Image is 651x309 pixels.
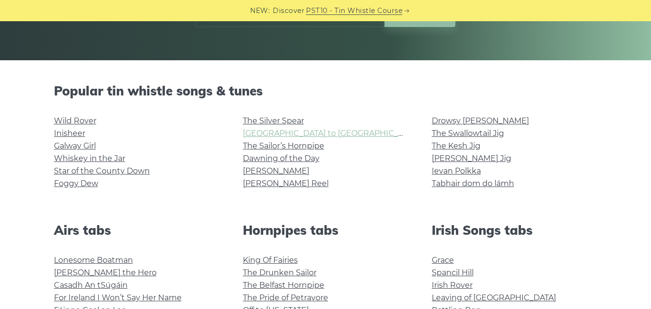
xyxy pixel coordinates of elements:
[243,154,319,163] a: Dawning of the Day
[54,166,150,175] a: Star of the County Down
[250,5,270,16] span: NEW:
[432,255,454,265] a: Grace
[243,179,329,188] a: [PERSON_NAME] Reel
[432,154,511,163] a: [PERSON_NAME] Jig
[243,293,328,302] a: The Pride of Petravore
[432,268,474,277] a: Spancil Hill
[54,223,220,238] h2: Airs tabs
[273,5,305,16] span: Discover
[432,293,556,302] a: Leaving of [GEOGRAPHIC_DATA]
[432,281,473,290] a: Irish Rover
[432,166,481,175] a: Ievan Polkka
[54,141,96,150] a: Galway Girl
[243,223,409,238] h2: Hornpipes tabs
[54,179,98,188] a: Foggy Dew
[54,293,182,302] a: For Ireland I Won’t Say Her Name
[432,179,514,188] a: Tabhair dom do lámh
[243,166,309,175] a: [PERSON_NAME]
[243,129,421,138] a: [GEOGRAPHIC_DATA] to [GEOGRAPHIC_DATA]
[243,116,304,125] a: The Silver Spear
[243,255,298,265] a: King Of Fairies
[54,154,125,163] a: Whiskey in the Jar
[54,255,133,265] a: Lonesome Boatman
[432,116,529,125] a: Drowsy [PERSON_NAME]
[432,141,480,150] a: The Kesh Jig
[432,129,504,138] a: The Swallowtail Jig
[54,116,96,125] a: Wild Rover
[243,141,324,150] a: The Sailor’s Hornpipe
[54,268,157,277] a: [PERSON_NAME] the Hero
[243,268,317,277] a: The Drunken Sailor
[54,129,85,138] a: Inisheer
[432,223,598,238] h2: Irish Songs tabs
[54,281,128,290] a: Casadh An tSúgáin
[243,281,324,290] a: The Belfast Hornpipe
[306,5,402,16] a: PST10 - Tin Whistle Course
[54,83,598,98] h2: Popular tin whistle songs & tunes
